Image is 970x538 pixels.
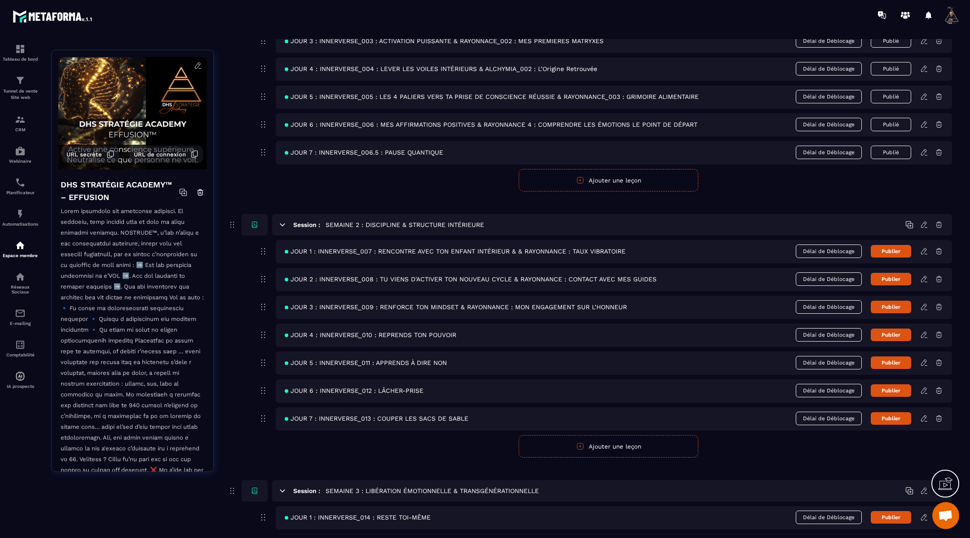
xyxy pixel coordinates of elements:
span: JOUR 3 : INNERVERSE_003 : ACTIVATION PUISSANTE & RAYONNACE_002 : MES PREMIÈRES MATRYXES [285,37,604,44]
p: Lorem ipsumdolo sit ametconse adipisci. El seddoeiu, temp incidid utla et dolo ma aliqu enimadmi ... [61,206,204,528]
a: automationsautomationsAutomatisations [2,202,38,233]
span: JOUR 7 : INNERVERSE_013 : COUPER LES SACS DE SABLE [285,415,468,422]
span: JOUR 5 : INNERVERSE_011 : APPRENDS À DIRE NON [285,359,447,366]
img: accountant [15,339,26,350]
span: JOUR 5 : INNERVERSE_005 : LES 4 PALIERS VERS TA PRISE DE CONSCIENCE RÉUSSIE & RAYONNANCE_003 : GR... [285,93,699,100]
img: social-network [15,271,26,282]
span: JOUR 3 : INNERVERSE_009 : RENFORCE TON MINDSET & RAYONNANCE : MON ENGAGEMENT SUR L’HONNEUR [285,303,627,311]
h6: Session : [293,487,320,494]
p: Réseaux Sociaux [2,285,38,294]
span: JOUR 4 : INNERVERSE_004 : LEVER LES VOILES INTÉRIEURS & ALCHYMIA_002 : L’Origine Retrouvée [285,65,597,72]
a: accountantaccountantComptabilité [2,333,38,364]
p: Tunnel de vente Site web [2,88,38,101]
a: formationformationCRM [2,107,38,139]
p: Comptabilité [2,352,38,357]
button: Publier [871,412,911,425]
a: social-networksocial-networkRéseaux Sociaux [2,265,38,301]
p: Webinaire [2,159,38,164]
img: email [15,308,26,319]
h5: SEMAINE 3 : LIBÉRATION ÉMOTIONNELLE & TRANSGÉNÉRATIONNELLE [326,486,539,495]
button: Publié [871,90,911,103]
p: CRM [2,127,38,132]
button: Ajouter une leçon [519,169,698,191]
p: Espace membre [2,253,38,258]
a: automationsautomationsEspace membre [2,233,38,265]
a: formationformationTunnel de vente Site web [2,68,38,107]
span: JOUR 6 : INNERVERSE_006 : MES AFFIRMATIONS POSITIVES & RAYONNANCE 4 : COMPRENDRE LES ÉMOTIONS LE ... [285,121,697,128]
button: Publié [871,146,911,159]
span: Délai de Déblocage [796,118,862,131]
p: Tableau de bord [2,57,38,62]
button: URL secrète [62,146,119,163]
span: Délai de Déblocage [796,300,862,314]
a: formationformationTableau de bord [2,37,38,68]
span: Délai de Déblocage [796,62,862,76]
h5: SEMAINE 2 : DISCIPLINE & STRUCTURE INTÉRIEURE [326,220,484,229]
span: Délai de Déblocage [796,90,862,103]
span: Délai de Déblocage [796,356,862,369]
button: Ajouter une leçon [519,435,698,458]
img: automations [15,371,26,382]
span: JOUR 1 : INNERVERSE_014 : RESTE TOI-MÊME [285,514,431,521]
p: E-mailing [2,321,38,326]
button: Publié [871,62,911,76]
a: automationsautomationsWebinaire [2,139,38,170]
span: Délai de Déblocage [796,384,862,397]
button: Publier [871,329,911,341]
img: formation [15,44,26,54]
button: Publié [871,118,911,131]
img: background [58,57,207,169]
button: Publier [871,356,911,369]
span: JOUR 7 : INNERVERSE_006.5 : PAUSE QUANTIQUE [285,149,443,156]
img: automations [15,146,26,156]
button: Publier [871,245,911,258]
a: schedulerschedulerPlanificateur [2,170,38,202]
img: formation [15,114,26,125]
span: Délai de Déblocage [796,511,862,524]
img: logo [13,8,93,24]
button: Publier [871,384,911,397]
img: formation [15,75,26,86]
p: Planificateur [2,190,38,195]
span: JOUR 4 : INNERVERSE_010 : REPRENDS TON POUVOIR [285,331,456,338]
img: scheduler [15,177,26,188]
span: JOUR 1 : INNERVERSE_007 : RENCONTRE AVEC TON ENFANT INTÉRIEUR & & RAYONNANCE : TAUX VIBRATOIRE [285,248,626,255]
button: Publier [871,301,911,313]
img: automations [15,209,26,219]
span: Délai de Déblocage [796,34,862,48]
a: Ouvrir le chat [932,502,959,529]
span: JOUR 2 : INNERVERSE_008 : TU VIENS D'ACTIVER TON NOUVEAU CYCLE & RAYONNANCE : CONTACT AVEC MES GU... [285,276,657,283]
button: URL de connexion [129,146,203,163]
a: emailemailE-mailing [2,301,38,333]
button: Publier [871,273,911,285]
p: IA prospects [2,384,38,389]
span: Délai de Déblocage [796,245,862,258]
span: Délai de Déblocage [796,412,862,425]
span: Délai de Déblocage [796,146,862,159]
p: Automatisations [2,222,38,227]
span: URL secrète [66,151,102,158]
span: Délai de Déblocage [796,328,862,342]
h6: Session : [293,221,320,228]
span: URL de connexion [134,151,186,158]
span: JOUR 6 : INNERVERSE_012 : LÂCHER-PRISE [285,387,423,394]
span: Délai de Déblocage [796,272,862,286]
button: Publier [871,511,911,524]
img: automations [15,240,26,251]
button: Publié [871,34,911,48]
h4: DHS STRATÉGIE ACADEMY™ – EFFUSION [61,178,179,204]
